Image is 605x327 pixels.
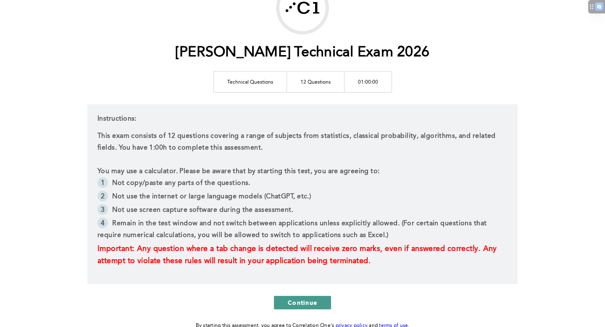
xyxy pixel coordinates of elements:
[288,298,317,306] span: Continue
[274,296,331,309] button: Continue
[97,130,508,154] p: This exam consists of 12 questions covering a range of subjects from statistics, classical probab...
[176,44,429,61] h1: [PERSON_NAME] Technical Exam 2026
[97,245,499,265] span: Important: Any question where a tab change is detected will receive zero marks, even if answered ...
[97,204,508,218] li: Not use screen capture software during the assessment.
[97,177,508,191] li: Not copy/paste any parts of the questions.
[87,104,518,284] div: Instructions:
[97,166,508,177] p: You may use a calculator. Please be aware that by starting this test, you are agreeing to:
[97,218,508,243] li: Remain in the test window and not switch between applications unless explicitly allowed. (For cer...
[344,71,392,92] td: 01:00:00
[287,71,344,92] td: 12 Questions
[97,191,508,204] li: Not use the internet or large language models (ChatGPT, etc.)
[213,71,287,92] td: Technical Questions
